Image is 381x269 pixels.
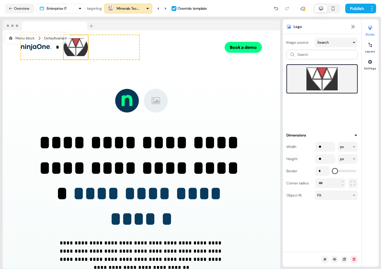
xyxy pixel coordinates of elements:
button: Fit [315,190,358,200]
div: Height [286,154,312,164]
button: Styles [362,23,379,36]
div: Book a demo [144,42,262,53]
div: Border [286,166,312,176]
img: mineralstech.com logo [292,67,352,90]
button: Publish [345,4,368,13]
span: Logo [294,24,302,30]
img: Browser topbar [3,20,96,31]
div: Menu block [8,35,35,41]
div: Override template [178,5,207,12]
button: Settings [362,57,379,70]
div: Image source [286,38,312,47]
div: targeting [87,5,102,12]
button: Dimensions [286,132,358,138]
div: Corner radius [286,178,312,188]
div: Enterprise IT [47,5,67,12]
div: Default variant [44,35,67,41]
button: Book a demo [225,42,262,53]
div: Fit [317,192,321,198]
div: Search [317,39,329,45]
div: Width [286,142,312,152]
button: Layers [362,40,379,53]
button: Minerals Technologies Inc [104,4,152,13]
div: Minerals Technologies Inc [117,5,141,12]
div: Dimensions [286,132,306,138]
div: px [340,156,344,162]
div: Object fit [286,190,312,200]
div: px [340,144,344,150]
button: Overview [5,4,34,13]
